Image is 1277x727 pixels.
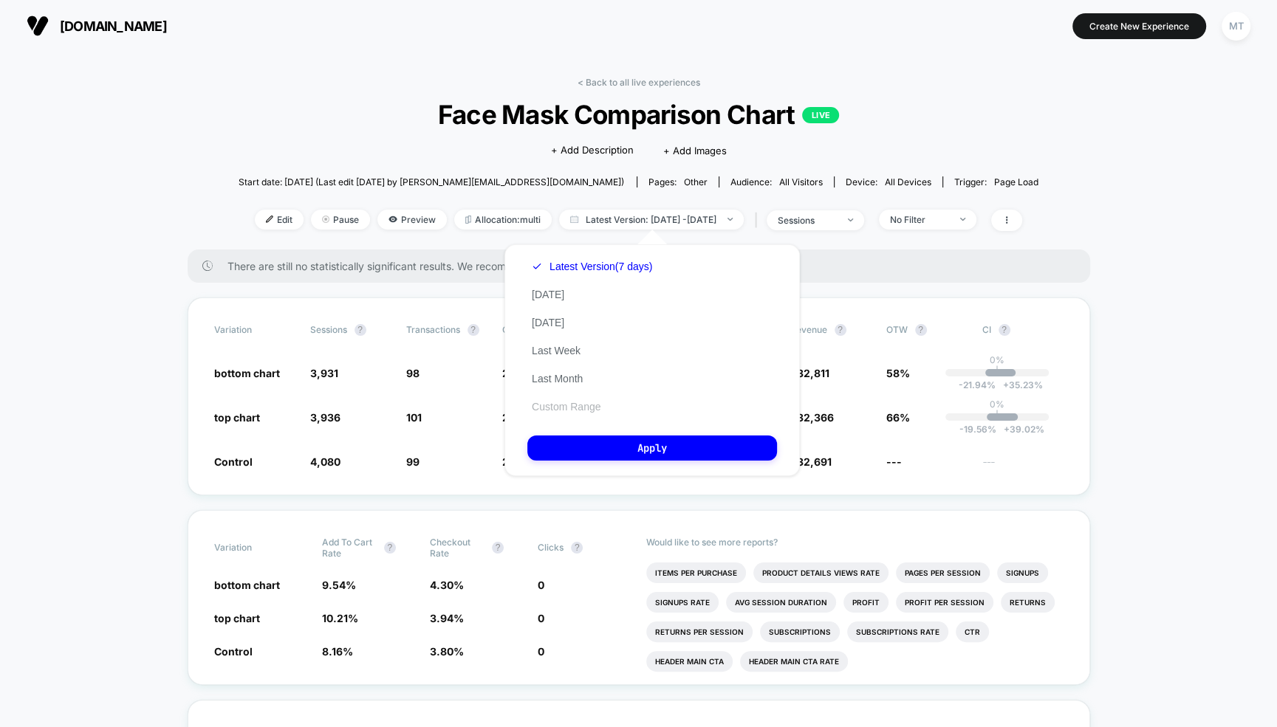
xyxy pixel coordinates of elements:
[753,562,889,583] li: Product Details Views Rate
[896,562,990,583] li: Pages Per Session
[802,107,839,123] p: LIVE
[578,77,700,88] a: < Back to all live experiences
[684,176,708,187] span: other
[790,411,834,424] span: $
[538,579,544,591] span: 0
[310,324,347,335] span: Sessions
[559,210,744,230] span: Latest Version: [DATE] - [DATE]
[60,18,167,34] span: [DOMAIN_NAME]
[847,621,948,642] li: Subscriptions Rate
[779,176,823,187] span: All Visitors
[430,579,464,591] span: 4.30 %
[996,379,1043,390] span: 35.23 %
[430,612,464,624] span: 3.94 %
[239,176,624,187] span: Start date: [DATE] (Last edit [DATE] by [PERSON_NAME][EMAIL_ADDRESS][DOMAIN_NAME])
[322,579,356,591] span: 9.54 %
[886,455,902,468] span: ---
[886,411,910,424] span: 66%
[527,316,569,329] button: [DATE]
[377,210,447,230] span: Preview
[551,143,634,158] span: + Add Description
[915,324,927,336] button: ?
[960,218,965,221] img: end
[982,324,1064,336] span: CI
[1222,12,1250,41] div: MT
[430,645,464,658] span: 3.80 %
[996,410,999,421] p: |
[848,218,853,221] img: end
[468,324,479,336] button: ?
[27,15,49,37] img: Visually logo
[646,562,746,583] li: Items Per Purchase
[406,324,460,335] span: Transactions
[1003,379,1009,390] span: +
[778,215,837,226] div: sessions
[214,324,295,336] span: Variation
[214,411,260,424] span: top chart
[646,537,1064,548] p: Would like to see more reports?
[322,612,358,624] span: 10.21 %
[454,210,552,230] span: Allocation: multi
[538,612,544,624] span: 0
[227,260,1061,272] span: There are still no statistically significant results. We recommend waiting a few more days
[214,612,260,624] span: top chart
[994,176,1038,187] span: Page Load
[727,218,733,221] img: end
[311,210,370,230] span: Pause
[885,176,931,187] span: all devices
[310,455,340,468] span: 4,080
[760,621,840,642] li: Subscriptions
[648,176,708,187] div: Pages:
[730,176,823,187] div: Audience:
[384,542,396,554] button: ?
[834,176,942,187] span: Device:
[646,651,733,672] li: Header Main Cta
[740,651,848,672] li: Header Main Cta Rate
[997,562,1048,583] li: Signups
[663,145,727,156] span: + Add Images
[406,455,420,468] span: 99
[322,537,377,559] span: Add To Cart Rate
[999,324,1010,336] button: ?
[890,214,949,225] div: No Filter
[990,399,1004,410] p: 0%
[1001,592,1055,613] li: Returns
[22,14,171,38] button: [DOMAIN_NAME]
[538,542,564,553] span: Clicks
[214,367,280,379] span: bottom chart
[310,411,340,424] span: 3,936
[355,324,366,336] button: ?
[835,324,846,336] button: ?
[527,288,569,301] button: [DATE]
[406,411,422,424] span: 101
[996,365,999,376] p: |
[996,424,1044,435] span: 39.02 %
[465,216,471,224] img: rebalance
[843,592,889,613] li: Profit
[751,210,767,231] span: |
[255,210,304,230] span: Edit
[797,455,832,468] span: 32,691
[214,455,253,468] span: Control
[886,367,910,379] span: 58%
[959,424,996,435] span: -19.56 %
[956,621,989,642] li: Ctr
[406,367,420,379] span: 98
[726,592,836,613] li: Avg Session Duration
[322,216,329,223] img: end
[797,367,829,379] span: 32,811
[527,260,657,273] button: Latest Version(7 days)
[278,99,999,130] span: Face Mask Comparison Chart
[1072,13,1206,39] button: Create New Experience
[570,216,578,223] img: calendar
[492,542,504,554] button: ?
[982,458,1064,469] span: ---
[266,216,273,223] img: edit
[959,379,996,390] span: -21.94 %
[990,354,1004,365] p: 0%
[214,537,295,559] span: Variation
[790,367,829,379] span: $
[886,324,968,336] span: OTW
[646,592,719,613] li: Signups Rate
[527,344,585,357] button: Last Week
